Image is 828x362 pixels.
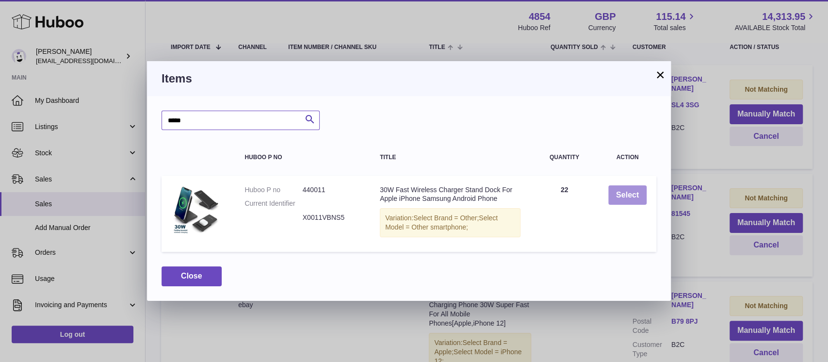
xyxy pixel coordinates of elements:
dt: Huboo P no [244,185,302,195]
div: 30W Fast Wireless Charger Stand Dock For Apple iPhone Samsung Android Phone [380,185,520,204]
th: Title [370,145,530,170]
div: Variation: [380,208,520,237]
span: Close [181,272,202,280]
dd: X0011VBNS5 [303,213,360,222]
span: Select Brand = Other; [413,214,479,222]
button: Close [162,266,222,286]
button: × [654,69,666,81]
img: 30W Fast Wireless Charger Stand Dock For Apple iPhone Samsung Android Phone [171,185,220,234]
h3: Items [162,71,656,86]
th: Action [599,145,656,170]
th: Huboo P no [235,145,370,170]
dt: Current Identifier [244,199,302,208]
button: Select [608,185,647,205]
td: 22 [530,176,599,252]
dd: 440011 [303,185,360,195]
th: Quantity [530,145,599,170]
